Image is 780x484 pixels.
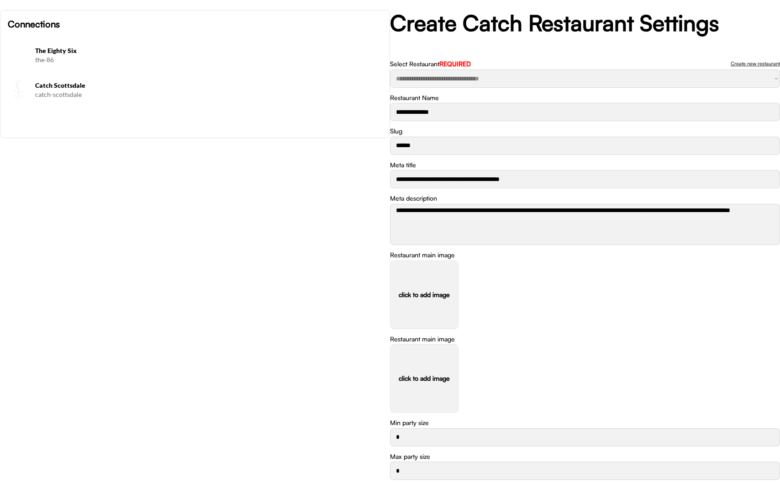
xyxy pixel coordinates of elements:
[390,160,416,170] div: Meta title
[35,90,382,99] div: catch-scottsdale
[8,79,30,101] img: CATCH%20SCOTTSDALE_Logo%20Only.png
[35,55,382,64] div: the-86
[390,418,429,427] div: Min party size
[35,46,382,55] h6: The Eighty Six
[8,44,30,66] img: Screenshot%202025-08-11%20at%2010.33.52%E2%80%AFAM.png
[731,61,780,66] div: Create new restaurant
[439,60,471,68] font: REQUIRED
[390,10,780,37] h2: Create Catch Restaurant Settings
[390,59,471,69] div: Select Restaurant
[390,335,455,344] div: Restaurant main image
[390,127,402,136] div: Slug
[390,452,430,461] div: Max party size
[390,194,437,203] div: Meta description
[35,81,382,90] h6: Catch Scottsdale
[390,250,455,260] div: Restaurant main image
[8,18,382,31] h6: Connections
[390,93,439,102] div: Restaurant Name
